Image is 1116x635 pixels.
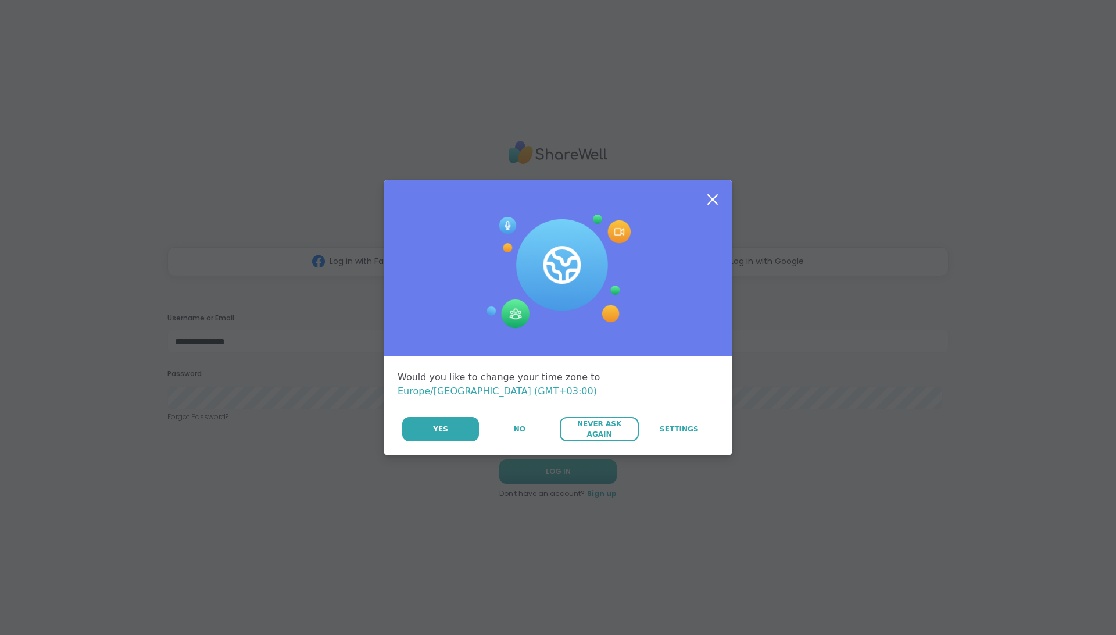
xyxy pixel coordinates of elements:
[560,417,638,441] button: Never Ask Again
[640,417,718,441] a: Settings
[398,386,597,397] span: Europe/[GEOGRAPHIC_DATA] (GMT+03:00)
[398,370,718,398] div: Would you like to change your time zone to
[433,424,448,434] span: Yes
[660,424,699,434] span: Settings
[485,215,631,329] img: Session Experience
[514,424,525,434] span: No
[402,417,479,441] button: Yes
[480,417,559,441] button: No
[566,419,632,440] span: Never Ask Again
